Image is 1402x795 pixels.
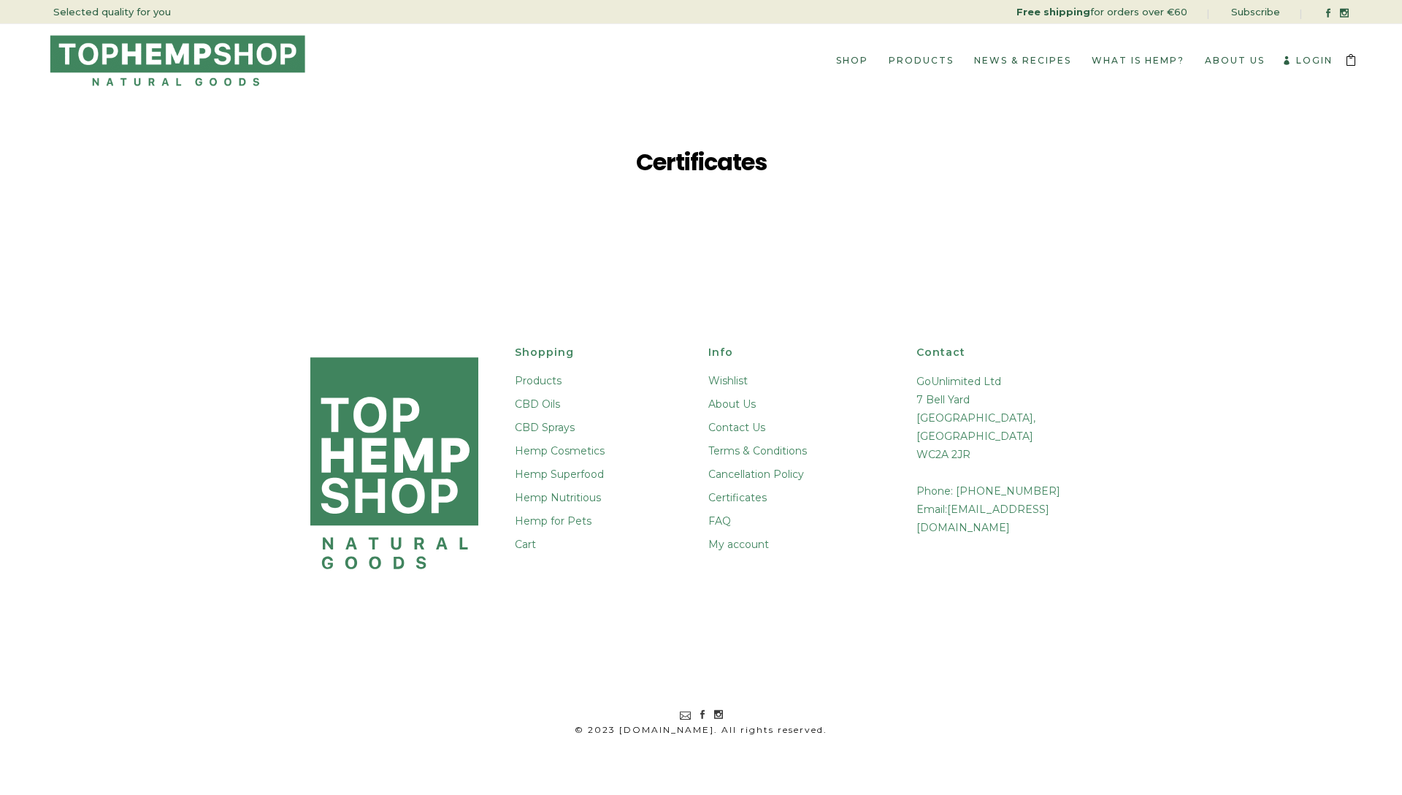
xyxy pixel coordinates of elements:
[1081,24,1195,97] a: What is Hemp?
[836,55,868,66] span: Shop
[1282,55,1333,66] a: Login
[708,466,898,482] a: Cancellation Policy
[708,373,898,389] a: Wishlist
[889,55,954,66] span: Products
[515,536,694,552] a: Cart
[1195,24,1275,97] a: About Us
[1016,6,1090,18] strong: Free shipping
[916,343,1103,362] h4: Contact
[515,513,694,529] a: Hemp for Pets
[1205,55,1265,66] span: About Us
[708,443,898,459] a: Terms & Conditions
[964,24,1081,97] a: News & Recipes
[826,24,878,97] a: Shop
[878,24,964,97] a: Products
[515,490,694,506] a: Hemp Nutritious
[515,443,694,459] a: Hemp Cosmetics
[1231,6,1280,18] a: Subscribe
[708,396,898,412] a: About Us
[515,373,694,389] a: Products
[974,55,1071,66] span: News & Recipes
[1016,6,1187,18] a: for orders over €60
[916,373,1103,537] p: GoUnlimited Ltd 7 Bell Yard [GEOGRAPHIC_DATA], [GEOGRAPHIC_DATA] WC2A 2JR Phone: [PHONE_NUMBER] E...
[708,490,898,506] a: Certificates
[708,343,898,362] h4: Info
[515,396,694,412] a: CBD Oils
[708,419,898,435] a: Contact Us
[636,145,767,178] span: Certificates
[515,419,694,435] a: CBD Sprays
[1092,55,1184,66] span: What is Hemp?
[708,513,898,529] a: FAQ
[515,343,694,362] h4: Shopping
[515,466,694,482] a: Hemp Superfood
[708,536,898,552] a: My account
